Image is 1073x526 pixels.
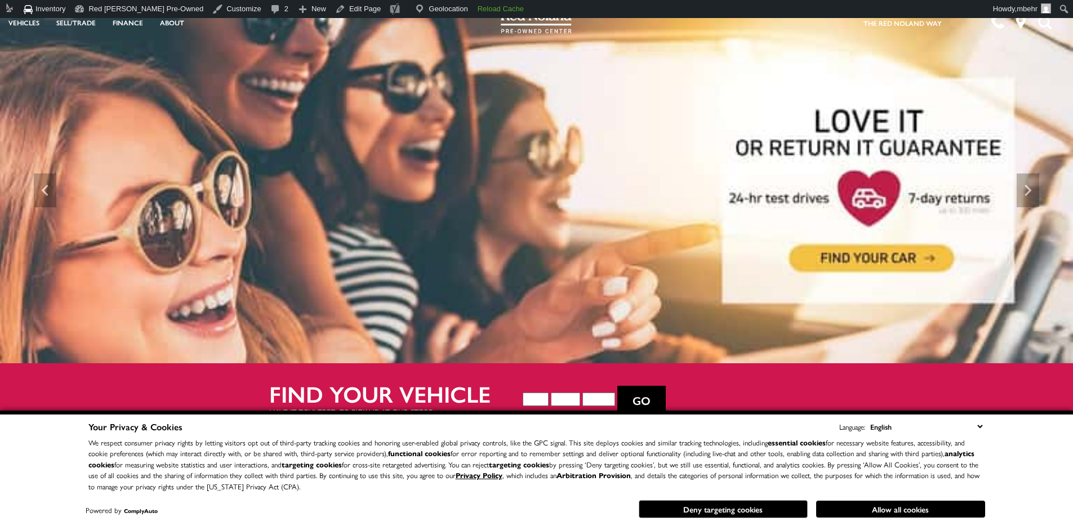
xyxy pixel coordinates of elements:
strong: targeting cookies [489,459,549,470]
select: Language Select [867,420,985,433]
strong: Reload Cache [478,5,524,13]
strong: essential cookies [768,437,826,448]
button: Open the search field [1034,1,1056,44]
span: mbehr [1017,5,1038,13]
div: Powered by [86,507,158,514]
a: Privacy Policy [456,470,502,480]
p: We respect consumer privacy rights by letting visitors opt out of third-party tracking cookies an... [88,437,985,492]
select: Vehicle Year [523,393,549,406]
div: Previous [34,173,56,207]
strong: Arbitration Provision [556,470,631,480]
select: Vehicle Make [551,393,580,406]
select: Vehicle Model [582,393,615,406]
button: Go [617,386,666,416]
strong: functional cookies [388,448,451,458]
div: Language: [839,423,865,430]
h2: Find your vehicle [269,381,523,406]
div: Next [1017,173,1039,207]
a: Red Noland Pre-Owned [501,15,572,26]
strong: analytics cookies [88,448,974,470]
a: ComplyAuto [124,507,158,515]
a: The Red Noland Way [863,18,942,28]
p: Have it delivered or pick-up at our store [269,406,523,417]
button: Allow all cookies [816,501,985,518]
strong: targeting cookies [282,459,342,470]
button: Deny targeting cookies [639,500,808,518]
img: Red Noland Pre-Owned [501,11,572,34]
span: Your Privacy & Cookies [88,420,182,433]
